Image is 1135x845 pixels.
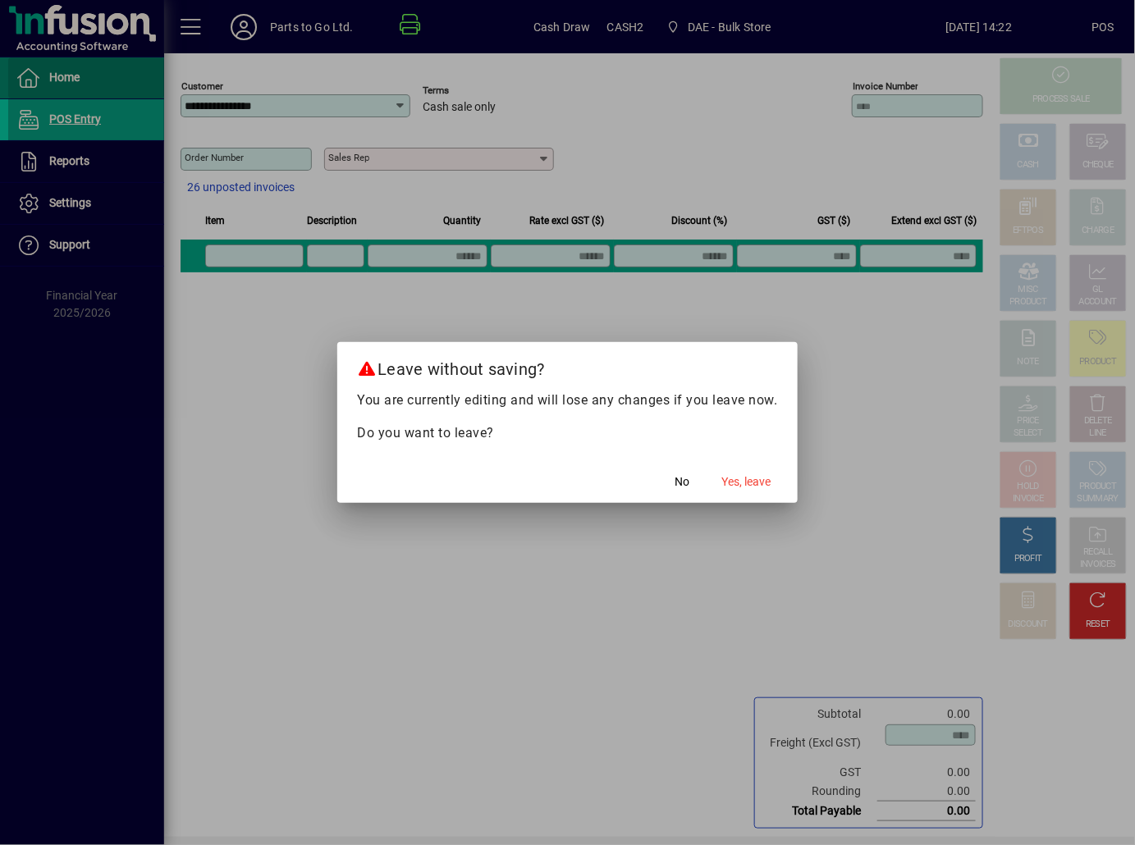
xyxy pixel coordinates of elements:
p: Do you want to leave? [357,423,778,443]
span: No [675,473,690,491]
p: You are currently editing and will lose any changes if you leave now. [357,391,778,410]
button: Yes, leave [716,467,778,496]
span: Yes, leave [722,473,771,491]
h2: Leave without saving? [337,342,798,390]
button: No [657,467,709,496]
